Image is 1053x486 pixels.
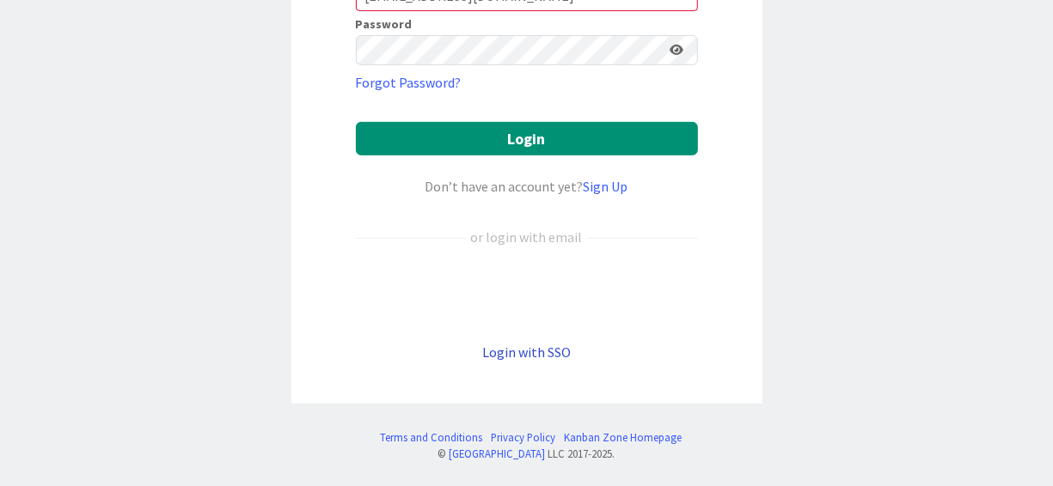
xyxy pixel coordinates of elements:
[356,72,462,93] a: Forgot Password?
[564,429,682,446] a: Kanban Zone Homepage
[356,18,413,30] label: Password
[467,227,587,247] div: or login with email
[371,446,682,462] div: © LLC 2017- 2025 .
[356,122,698,155] button: Login
[482,343,571,361] a: Login with SSO
[450,447,546,460] a: [GEOGRAPHIC_DATA]
[356,176,698,197] div: Don’t have an account yet?
[347,276,707,313] iframe: Sign in with Google Button
[380,429,482,446] a: Terms and Conditions
[491,429,555,446] a: Privacy Policy
[584,178,628,195] a: Sign Up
